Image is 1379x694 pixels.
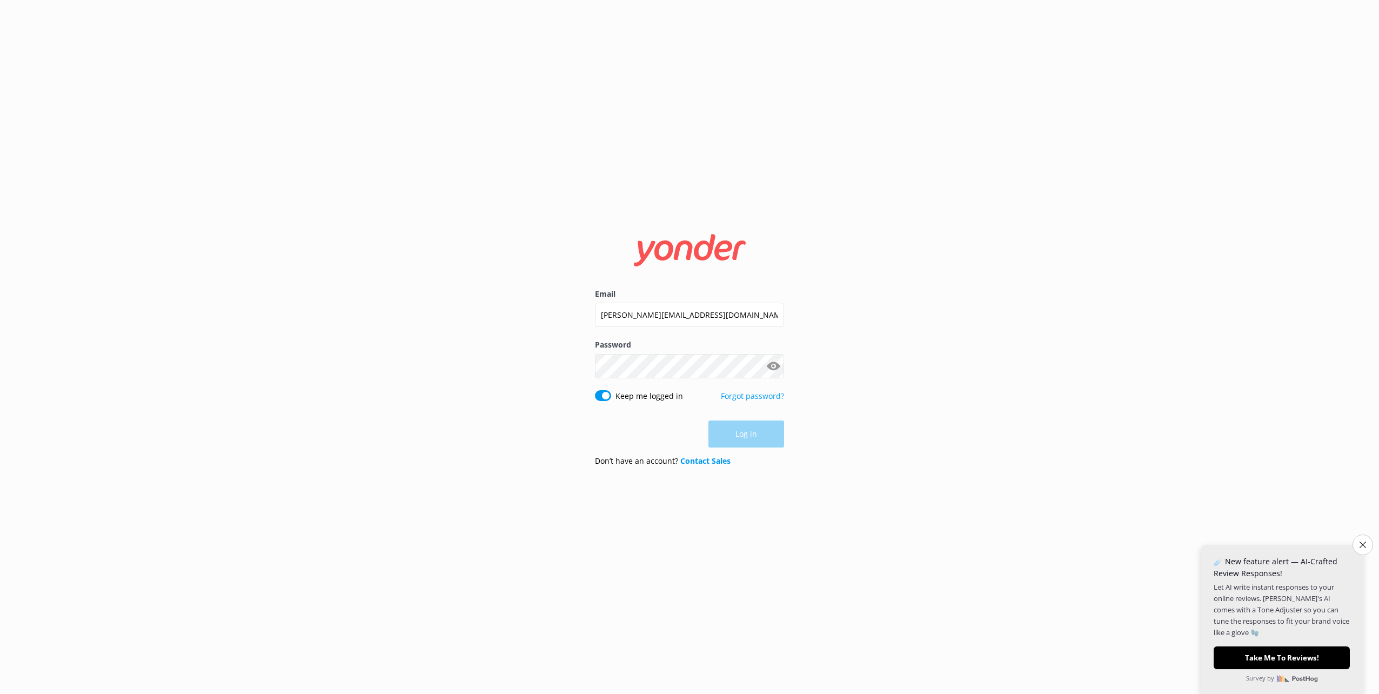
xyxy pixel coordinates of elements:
[762,355,784,377] button: Show password
[595,339,784,351] label: Password
[615,390,683,402] label: Keep me logged in
[595,303,784,327] input: user@emailaddress.com
[595,455,731,467] p: Don’t have an account?
[680,456,731,466] a: Contact Sales
[595,288,784,300] label: Email
[721,391,784,401] a: Forgot password?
